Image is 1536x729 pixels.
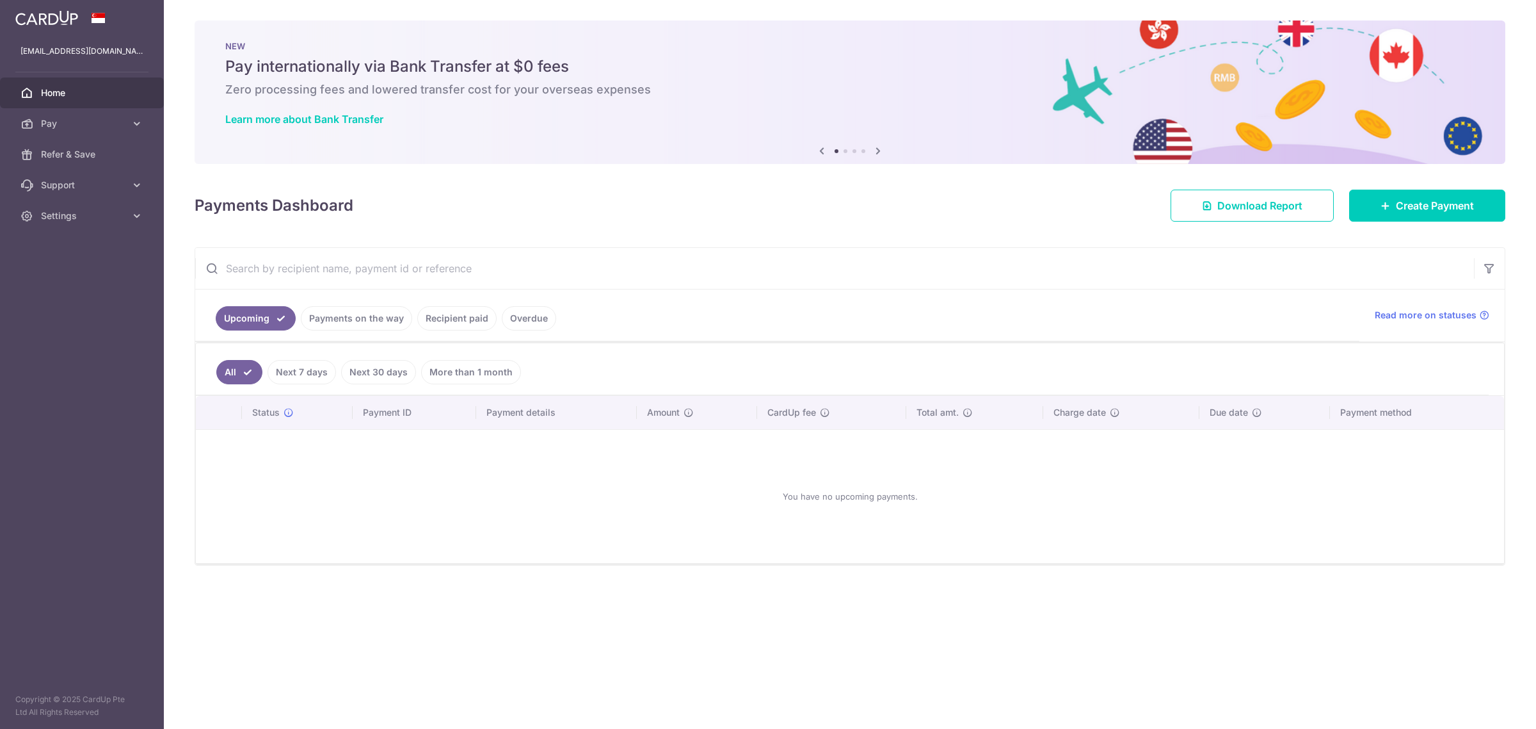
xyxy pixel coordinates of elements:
div: You have no upcoming payments. [211,440,1489,553]
span: Total amt. [916,406,959,419]
th: Payment method [1330,396,1504,429]
h4: Payments Dashboard [195,194,353,217]
a: Read more on statuses [1375,309,1489,322]
span: Due date [1210,406,1248,419]
span: Read more on statuses [1375,309,1476,322]
p: NEW [225,41,1475,51]
span: Settings [41,209,125,222]
a: Next 7 days [268,360,336,384]
a: Next 30 days [341,360,416,384]
h5: Pay internationally via Bank Transfer at $0 fees [225,56,1475,77]
span: Download Report [1217,198,1302,213]
h6: Zero processing fees and lowered transfer cost for your overseas expenses [225,82,1475,97]
a: Overdue [502,306,556,331]
span: Amount [647,406,680,419]
span: Charge date [1053,406,1106,419]
span: Pay [41,117,125,130]
input: Search by recipient name, payment id or reference [195,248,1474,289]
th: Payment details [476,396,637,429]
span: CardUp fee [767,406,816,419]
span: Support [41,179,125,192]
a: Recipient paid [417,306,497,331]
th: Payment ID [353,396,476,429]
span: Home [41,86,125,99]
a: All [216,360,262,384]
a: Create Payment [1349,190,1505,222]
a: More than 1 month [421,360,521,384]
img: CardUp [15,10,78,26]
a: Learn more about Bank Transfer [225,113,383,126]
span: Create Payment [1396,198,1474,213]
span: Refer & Save [41,148,125,161]
a: Download Report [1171,190,1334,222]
a: Payments on the way [301,306,412,331]
a: Upcoming [216,306,296,331]
img: Bank transfer banner [195,20,1505,164]
span: Status [252,406,280,419]
p: [EMAIL_ADDRESS][DOMAIN_NAME] [20,45,143,58]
